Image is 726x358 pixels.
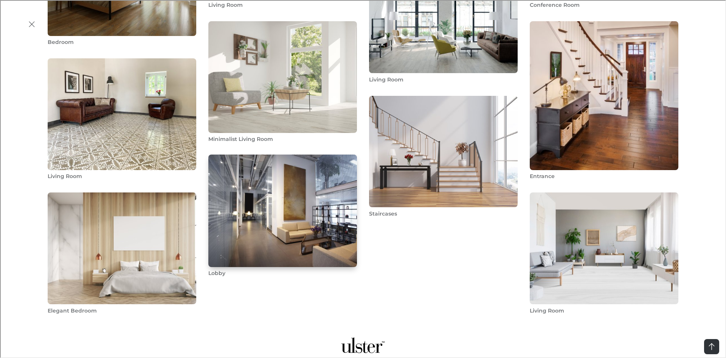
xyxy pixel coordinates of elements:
[529,20,679,171] img: Entrance
[368,75,517,83] h3: Living Room
[208,154,358,267] img: Lobby
[208,269,356,277] h3: Lobby
[47,38,195,45] h3: Bedroom
[24,17,38,30] button: Exit visualizer
[529,20,678,180] li: Entrance
[208,20,358,133] img: Minimalist Living Room
[47,58,195,180] li: Living Room
[208,155,356,277] li: Lobby
[529,192,678,314] li: Living Room
[47,58,197,170] img: Living Room
[208,0,356,8] h3: Living Room
[208,20,356,142] li: Minimalist Living Room
[529,0,678,8] h3: Conference Room
[529,192,679,305] img: Living Room
[47,192,195,314] li: Elegant Bedroom
[47,192,197,305] img: Elegant Bedroom
[47,172,195,180] h3: Living Room
[529,172,678,180] h3: Entrance
[529,306,678,314] h3: Living Room
[208,134,356,142] h3: Minimalist Living Room
[368,95,518,208] img: Staircases
[47,306,195,314] h3: Elegant Bedroom
[368,95,517,217] li: Staircases
[703,338,718,353] button: Back to top
[368,209,517,217] h3: Staircases
[332,336,392,352] a: Visit Ulster Carpets homepage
